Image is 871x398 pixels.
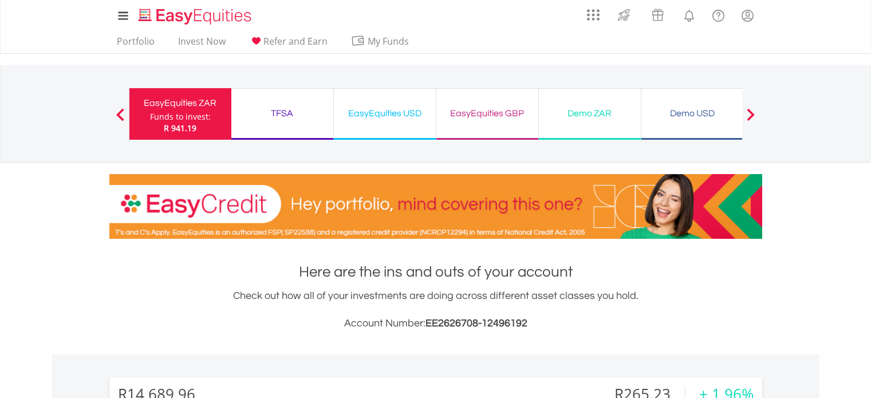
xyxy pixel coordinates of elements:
a: Invest Now [174,36,230,53]
a: Notifications [675,3,704,26]
a: AppsGrid [580,3,607,21]
div: EasyEquities GBP [443,105,531,121]
a: FAQ's and Support [704,3,733,26]
button: Previous [109,114,132,125]
div: Demo USD [648,105,736,121]
a: Refer and Earn [245,36,332,53]
button: Next [739,114,762,125]
div: EasyEquities ZAR [136,95,224,111]
a: Portfolio [112,36,159,53]
img: grid-menu-icon.svg [587,9,600,21]
span: Refer and Earn [263,35,328,48]
img: vouchers-v2.svg [648,6,667,24]
div: Check out how all of your investments are doing across different asset classes you hold. [109,288,762,332]
h1: Here are the ins and outs of your account [109,262,762,282]
span: My Funds [351,34,426,49]
h3: Account Number: [109,316,762,332]
div: TFSA [238,105,326,121]
a: Vouchers [641,3,675,24]
div: Demo ZAR [546,105,634,121]
div: EasyEquities USD [341,105,429,121]
a: My Profile [733,3,762,28]
img: thrive-v2.svg [614,6,633,24]
img: EasyEquities_Logo.png [136,7,256,26]
div: Funds to invest: [150,111,211,123]
img: EasyCredit Promotion Banner [109,174,762,239]
span: R 941.19 [164,123,196,133]
a: Home page [134,3,256,26]
span: EE2626708-12496192 [425,318,527,329]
